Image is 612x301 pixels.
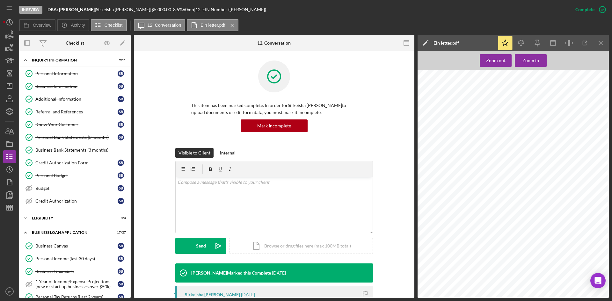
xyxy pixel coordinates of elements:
[175,148,214,158] button: Visible to Client
[173,7,183,12] div: 8.5 %
[185,292,240,297] div: Sirkeisha [PERSON_NAME]
[118,198,124,204] div: S B
[118,172,124,179] div: S B
[538,130,605,133] span: For assistance you may call us at:
[118,83,124,90] div: S B
[521,197,603,200] span: If the information is not correct as shown
[178,148,210,158] div: Visible to Client
[551,114,559,117] span: SS-4
[538,98,578,101] span: Date of this notice:
[91,19,127,31] button: Checklist
[440,181,456,184] span: records.
[241,119,308,132] button: Mark Incomplete
[452,127,496,130] span: [PERSON_NAME] SOLE MBR
[118,294,124,300] div: S B
[175,238,226,254] button: Send
[200,23,225,28] label: Ein letter.pdf
[470,175,604,178] span: This EIN will identify you, your business accounts, tax returns, and
[515,54,547,67] button: Zoom in
[257,119,291,132] div: Mark Incomplete
[433,40,459,46] div: Ein letter.pdf
[465,92,469,95] span: OH
[148,23,181,28] label: 12. Conversation
[538,120,582,124] span: Number of this notice:
[96,7,151,12] div: Sirkeisha [PERSON_NAME] |
[578,190,603,194] span: Any variation
[35,294,118,299] div: Personal Tax Returns (Last 2 years)
[452,133,524,136] span: [GEOGRAPHIC_DATA], [GEOGRAPHIC_DATA]
[118,243,124,249] div: S B
[440,219,462,222] span: Corporation
[581,120,597,124] span: CP 575 G
[440,222,552,226] span: corporation election and does not need to file Form 8832.
[22,195,127,207] a: Credit AuthorizationSB
[440,283,566,286] span: at the bottom of this notice and send it along with your letter.
[22,144,127,156] a: Business Bank Statements (3 months)
[443,92,477,95] span: [GEOGRAPHIC_DATA]
[35,279,118,289] div: 1 Year of Income/Expense Projections (new or start up businesses over $50k)
[35,71,118,76] div: Personal Information
[35,269,118,274] div: Business Financials
[440,197,524,200] span: cause you to be assigned more than one EIN.
[22,265,127,278] a: Business FinancialsSB
[465,219,610,222] span: The LLC will be treated as a corporation as of the effective date of the S
[454,248,558,251] span: Keep a copy of this notice in your permanent records.
[440,286,530,289] span: write us, do not complete and return the stub.
[440,280,538,283] span: us at the address shown at the top of this notice.
[71,23,85,28] label: Activity
[114,216,126,220] div: 3 / 4
[443,89,491,92] span: INTERNAL REVENUE SERVICE
[118,255,124,262] div: S B
[558,283,600,286] span: If you do not need to
[187,19,238,31] button: Ein letter.pdf
[569,3,609,16] button: Complete
[590,273,606,288] div: Open Intercom Messenger
[440,190,587,194] span: that you use your EIN and complete name and address exactly as shown above.
[517,178,598,181] span: Please keep this notice in your permanent
[449,229,606,232] span: To obtain tax forms and publications, including those referenced in this notice,
[241,292,255,297] time: 2025-08-04 06:00
[440,210,578,213] span: and elect to be classified as an association taxable as a corporation.
[452,130,509,133] span: [STREET_ADDRESS][PERSON_NAME]
[538,143,586,146] span: IF YOU WRITE, ATTACH THE
[272,270,286,276] time: 2025-08-04 15:02
[33,23,51,28] label: Overview
[553,248,604,251] span: This notice is issued only
[35,84,118,89] div: Business Information
[47,7,96,12] div: |
[569,210,594,213] span: If the LLC is
[118,121,124,128] div: S B
[220,148,236,158] div: Internal
[538,146,599,149] span: STUB AT THE END OF THIS NOTICE.
[3,285,16,298] button: IV
[32,58,110,62] div: INQUIRY INFORMATION
[35,198,118,204] div: Credit Authorization
[22,169,127,182] a: Personal BudgetSB
[35,109,118,114] div: Referral and References
[118,109,124,115] div: S B
[22,252,127,265] a: Personal Income (last 30 days)SB
[257,40,291,46] div: 12. Conversation
[522,54,539,67] div: Zoom in
[134,19,186,31] button: 12. Conversation
[35,122,118,127] div: Know Your Customer
[452,124,492,127] span: SIRKEISHA ENTERPRISE
[118,185,124,191] div: S B
[35,160,118,165] div: Credit Authorization Form
[217,148,239,158] button: Internal
[118,268,124,275] div: S B
[486,54,506,67] div: Zoom out
[467,165,563,168] span: WE ASSIGNED YOU AN EMPLOYER IDENTIFICATION NUMBER
[151,7,173,12] div: $5,000.00
[454,251,601,254] span: one time and the IRS will not be able to generate a duplicate copy for you.
[440,178,521,181] span: documents, even if you have no employees.
[440,232,511,235] span: visit our Web site at [DOMAIN_NAME].
[194,7,266,12] div: | 12. EIN Number ([PERSON_NAME])
[440,241,477,245] span: IMPORTANT REMINDERS
[599,206,601,210] span: ,
[22,80,127,93] a: Business InformationSB
[449,292,567,296] span: Your name control associated with this EIN is [PERSON_NAME].
[572,171,602,175] span: We assigned you
[22,93,127,105] a: Additional InformationSB
[443,85,495,89] span: DEPARTMENT OF THE TREASURY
